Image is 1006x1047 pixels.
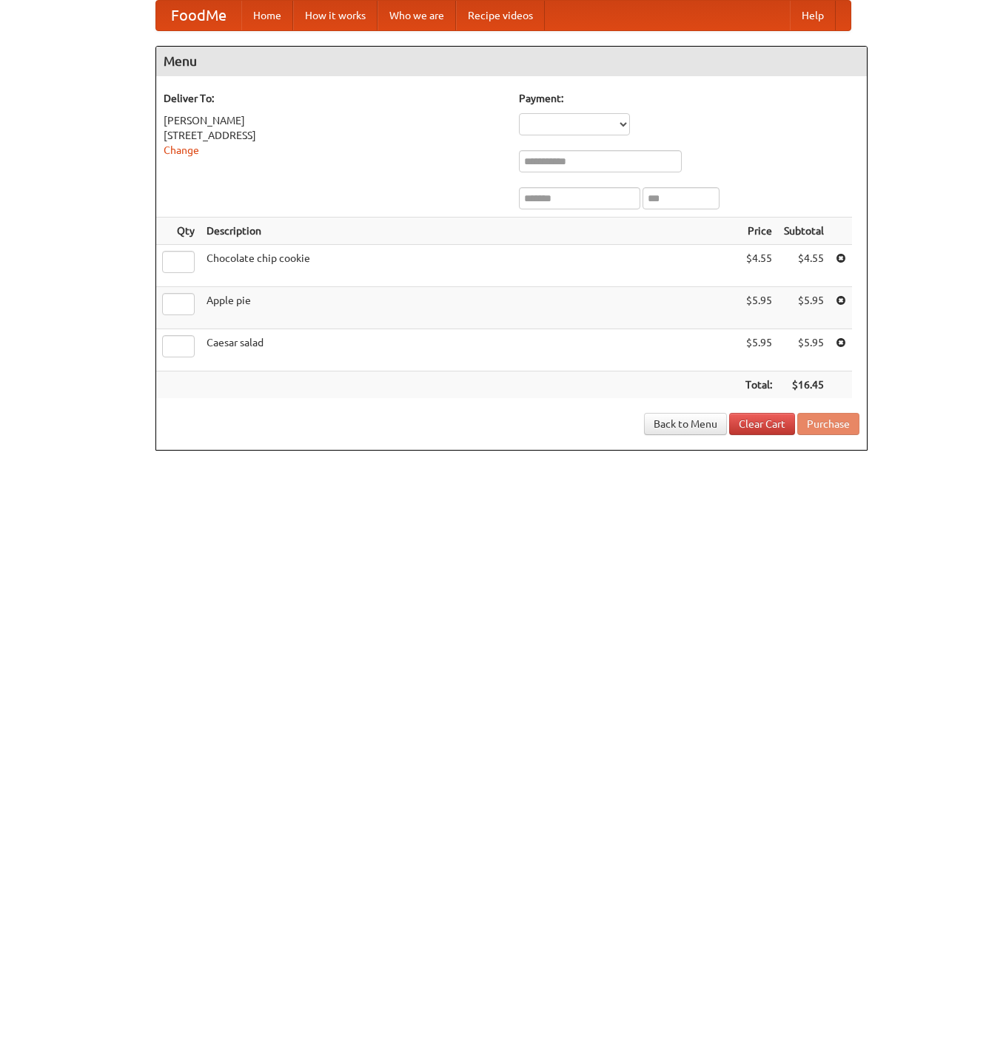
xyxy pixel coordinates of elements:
[156,218,201,245] th: Qty
[740,245,778,287] td: $4.55
[644,413,727,435] a: Back to Menu
[293,1,378,30] a: How it works
[164,128,504,143] div: [STREET_ADDRESS]
[778,371,830,399] th: $16.45
[201,287,740,329] td: Apple pie
[164,113,504,128] div: [PERSON_NAME]
[201,218,740,245] th: Description
[778,329,830,371] td: $5.95
[201,245,740,287] td: Chocolate chip cookie
[797,413,859,435] button: Purchase
[778,287,830,329] td: $5.95
[729,413,795,435] a: Clear Cart
[156,47,867,76] h4: Menu
[740,287,778,329] td: $5.95
[790,1,836,30] a: Help
[778,245,830,287] td: $4.55
[201,329,740,371] td: Caesar salad
[740,218,778,245] th: Price
[378,1,456,30] a: Who we are
[740,371,778,399] th: Total:
[164,91,504,106] h5: Deliver To:
[156,1,241,30] a: FoodMe
[740,329,778,371] td: $5.95
[164,144,199,156] a: Change
[456,1,545,30] a: Recipe videos
[778,218,830,245] th: Subtotal
[241,1,293,30] a: Home
[519,91,859,106] h5: Payment:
